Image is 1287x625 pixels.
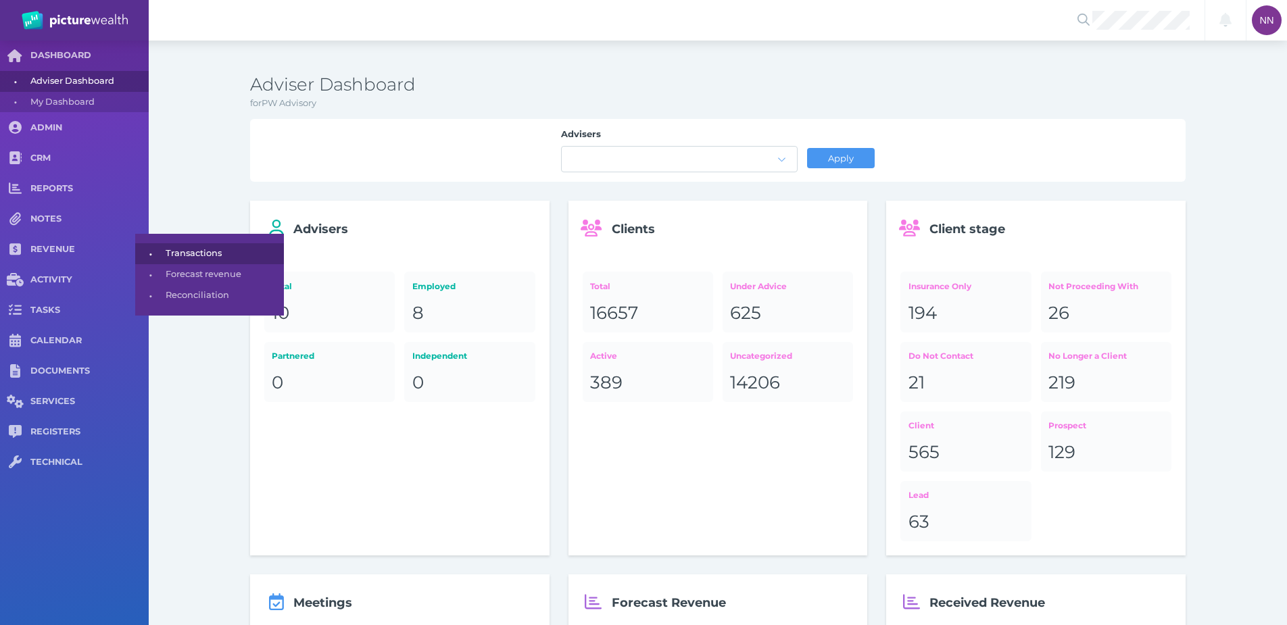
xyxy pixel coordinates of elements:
[135,287,166,304] span: •
[723,272,853,332] a: Under Advice625
[293,595,352,610] span: Meetings
[30,153,149,164] span: CRM
[908,302,1024,325] div: 194
[250,97,1186,110] p: for PW Advisory
[30,183,149,195] span: REPORTS
[612,222,655,236] span: Clients
[1048,372,1164,395] div: 219
[135,264,284,285] a: •Forecast revenue
[135,266,166,283] span: •
[612,595,726,610] span: Forecast Revenue
[166,264,279,285] span: Forecast revenue
[807,148,875,168] button: Apply
[590,281,610,291] span: Total
[250,74,1186,97] h3: Adviser Dashboard
[293,222,348,236] span: Advisers
[166,285,279,306] span: Reconciliation
[908,420,934,430] span: Client
[822,153,859,164] span: Apply
[590,302,706,325] div: 16657
[929,595,1045,610] span: Received Revenue
[272,351,314,361] span: Partnered
[272,372,387,395] div: 0
[1048,441,1164,464] div: 129
[264,342,395,402] a: Partnered0
[264,272,395,332] a: Total10
[30,214,149,225] span: NOTES
[1252,5,1282,35] div: Noah Nelson
[412,351,467,361] span: Independent
[908,281,971,291] span: Insurance Only
[908,351,973,361] span: Do Not Contact
[404,272,535,332] a: Employed8
[30,71,144,92] span: Adviser Dashboard
[908,372,1024,395] div: 21
[730,372,846,395] div: 14206
[1048,351,1127,361] span: No Longer a Client
[30,274,149,286] span: ACTIVITY
[30,457,149,468] span: TECHNICAL
[1048,420,1086,430] span: Prospect
[272,302,387,325] div: 10
[30,92,144,113] span: My Dashboard
[166,243,279,264] span: Transactions
[730,281,787,291] span: Under Advice
[30,396,149,407] span: SERVICES
[730,351,792,361] span: Uncategorized
[30,244,149,255] span: REVENUE
[30,122,149,134] span: ADMIN
[412,372,528,395] div: 0
[590,372,706,395] div: 389
[730,302,846,325] div: 625
[1048,302,1164,325] div: 26
[583,272,713,332] a: Total16657
[135,285,284,306] a: •Reconciliation
[583,342,713,402] a: Active389
[22,11,128,30] img: PW
[412,302,528,325] div: 8
[412,281,456,291] span: Employed
[908,511,1024,534] div: 63
[30,335,149,347] span: CALENDAR
[1048,281,1138,291] span: Not Proceeding With
[135,243,284,264] a: •Transactions
[30,426,149,438] span: REGISTERS
[908,441,1024,464] div: 565
[30,50,149,61] span: DASHBOARD
[590,351,617,361] span: Active
[404,342,535,402] a: Independent0
[1259,15,1273,26] span: NN
[30,366,149,377] span: DOCUMENTS
[908,490,929,500] span: Lead
[561,128,798,146] label: Advisers
[135,245,166,262] span: •
[30,305,149,316] span: TASKS
[929,222,1005,236] span: Client stage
